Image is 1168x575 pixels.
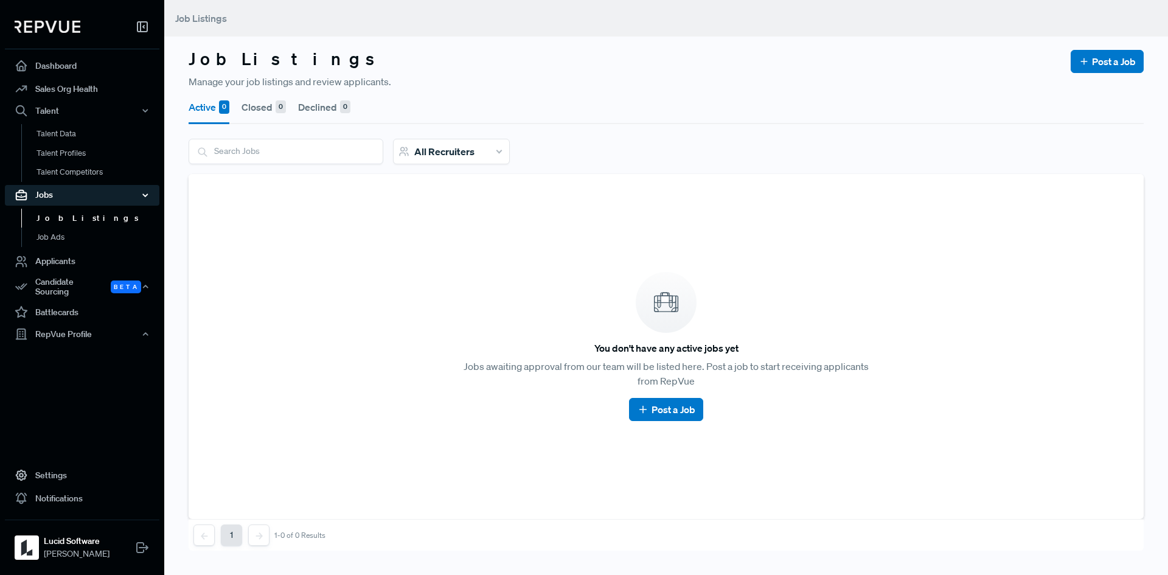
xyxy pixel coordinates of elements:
a: Sales Org Health [5,77,159,100]
button: Next [248,524,269,546]
span: All Recruiters [414,145,474,158]
a: Lucid SoftwareLucid Software[PERSON_NAME] [5,520,159,565]
a: Job Ads [21,228,176,247]
span: Job Listings [175,12,227,24]
a: Battlecards [5,301,159,324]
a: Post a Job [637,402,695,417]
span: Beta [111,281,141,293]
div: 0 [340,100,350,114]
h6: You don't have any active jobs yet [594,343,739,354]
button: Declined 0 [298,90,350,124]
span: Manage your job listings and review applicants. [189,74,391,89]
nav: pagination [193,524,325,546]
a: Dashboard [5,54,159,77]
div: 1-0 of 0 Results [274,531,325,540]
a: Applicants [5,250,159,273]
h3: Job Listings [189,49,386,69]
img: RepVue [15,21,80,33]
button: Post a Job [1071,50,1144,73]
a: Job Listings [21,209,176,228]
div: Candidate Sourcing [5,273,159,301]
div: 0 [219,100,229,114]
a: Talent Data [21,124,176,144]
button: Candidate Sourcing Beta [5,273,159,301]
p: Jobs awaiting approval from our team will be listed here. Post a job to start receiving applicant... [458,359,875,388]
a: Post a Job [1079,54,1136,69]
div: 0 [276,100,286,114]
button: Talent [5,100,159,121]
a: Settings [5,464,159,487]
a: Talent Profiles [21,144,176,163]
button: Previous [193,524,215,546]
a: Notifications [5,487,159,510]
button: RepVue Profile [5,324,159,344]
button: Post a Job [629,398,703,421]
button: Closed 0 [242,90,286,124]
span: [PERSON_NAME] [44,548,109,560]
input: Search Jobs [189,139,383,163]
button: 1 [221,524,242,546]
strong: Lucid Software [44,535,109,548]
button: Jobs [5,185,159,206]
img: Lucid Software [17,538,36,557]
button: Active 0 [189,90,229,124]
a: Talent Competitors [21,162,176,182]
